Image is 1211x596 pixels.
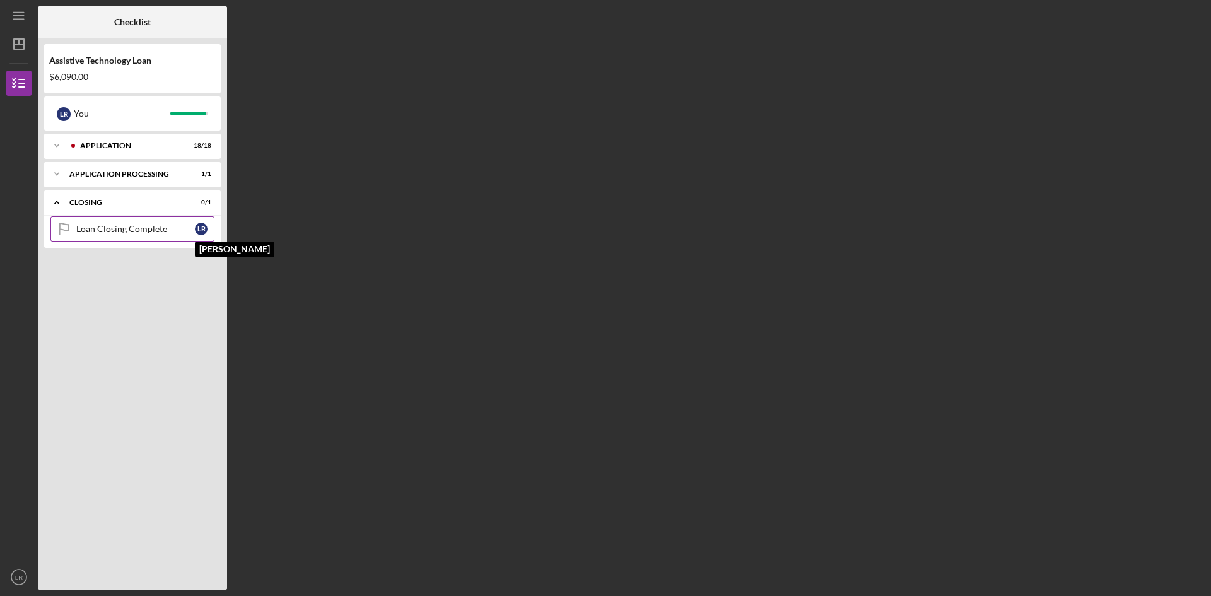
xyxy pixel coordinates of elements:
[74,103,170,124] div: You
[195,223,208,235] div: L R
[15,574,23,581] text: LR
[50,216,214,242] a: Loan Closing CompleteLR[PERSON_NAME]
[189,170,211,178] div: 1 / 1
[69,199,180,206] div: Closing
[6,564,32,590] button: LR
[69,170,180,178] div: Application Processing
[80,142,180,149] div: Application
[49,72,216,82] div: $6,090.00
[189,142,211,149] div: 18 / 18
[189,199,211,206] div: 0 / 1
[114,17,151,27] b: Checklist
[49,56,216,66] div: Assistive Technology Loan
[57,107,71,121] div: L R
[76,224,195,234] div: Loan Closing Complete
